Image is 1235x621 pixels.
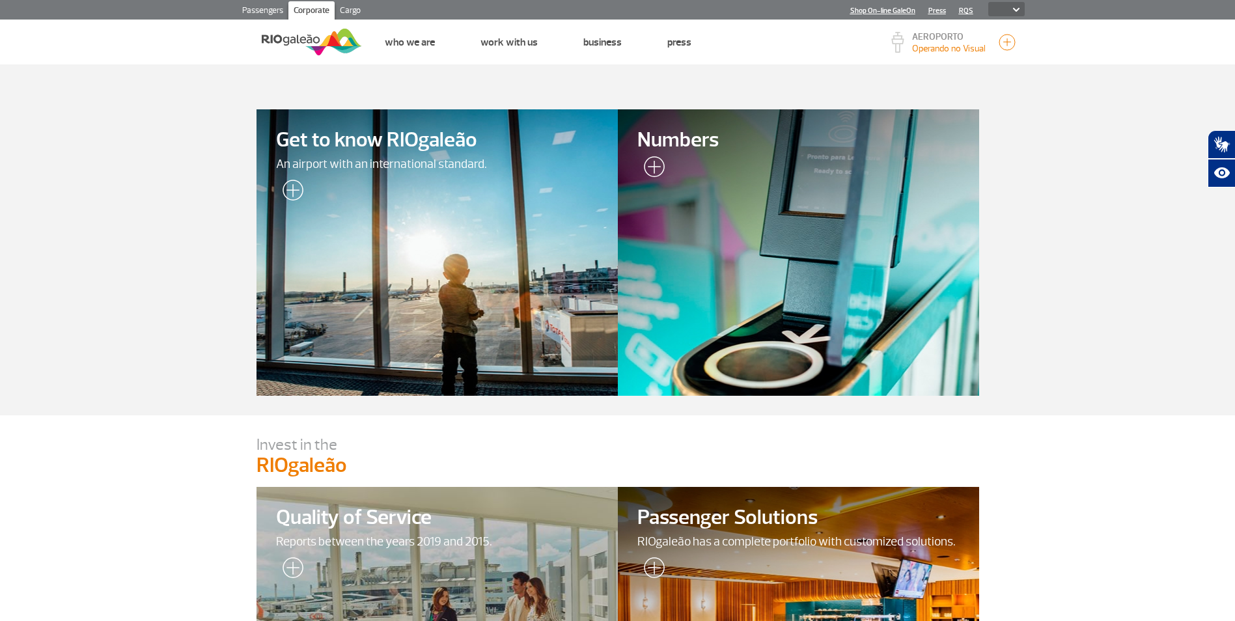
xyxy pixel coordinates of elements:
p: Visibilidade de 10000m [912,42,986,55]
a: Press [667,36,691,49]
p: AEROPORTO [912,33,986,42]
a: Passengers [237,1,288,22]
a: Corporate [288,1,335,22]
span: Get to know RIOgaleão [276,129,598,152]
span: Quality of Service [276,506,598,529]
a: Cargo [335,1,366,22]
img: leia-mais [276,557,303,583]
span: Numbers [637,129,960,152]
span: Reports between the years 2019 and 2015. [276,534,598,549]
img: leia-mais [637,557,665,583]
p: Invest in the [257,435,979,454]
span: An airport with an international standard. [276,156,598,172]
div: Plugin de acessibilidade da Hand Talk. [1208,130,1235,187]
span: Passenger Solutions [637,506,960,529]
p: RIOgaleão [257,454,979,476]
span: RIOgaleão has a complete portfolio with customized solutions. [637,534,960,549]
a: RQS [959,7,973,15]
a: Work with us [480,36,538,49]
button: Abrir recursos assistivos. [1208,159,1235,187]
button: Abrir tradutor de língua de sinais. [1208,130,1235,159]
a: Who we are [385,36,435,49]
a: Press [928,7,946,15]
a: Business [583,36,622,49]
a: Get to know RIOgaleãoAn airport with an international standard. [257,109,618,396]
img: leia-mais [276,180,303,206]
a: Numbers [618,109,979,396]
img: leia-mais [637,156,665,182]
a: Shop On-line GaleOn [850,7,915,15]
